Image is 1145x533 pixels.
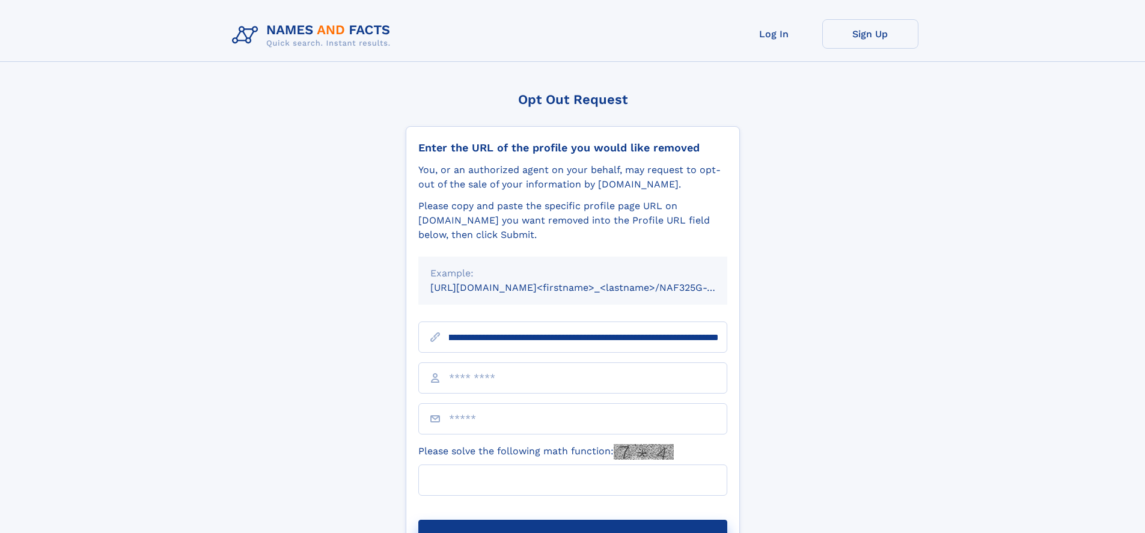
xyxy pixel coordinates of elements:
[430,266,715,281] div: Example:
[418,163,727,192] div: You, or an authorized agent on your behalf, may request to opt-out of the sale of your informatio...
[227,19,400,52] img: Logo Names and Facts
[418,141,727,154] div: Enter the URL of the profile you would like removed
[406,92,740,107] div: Opt Out Request
[726,19,822,49] a: Log In
[822,19,918,49] a: Sign Up
[430,282,750,293] small: [URL][DOMAIN_NAME]<firstname>_<lastname>/NAF325G-xxxxxxxx
[418,199,727,242] div: Please copy and paste the specific profile page URL on [DOMAIN_NAME] you want removed into the Pr...
[418,444,674,460] label: Please solve the following math function:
